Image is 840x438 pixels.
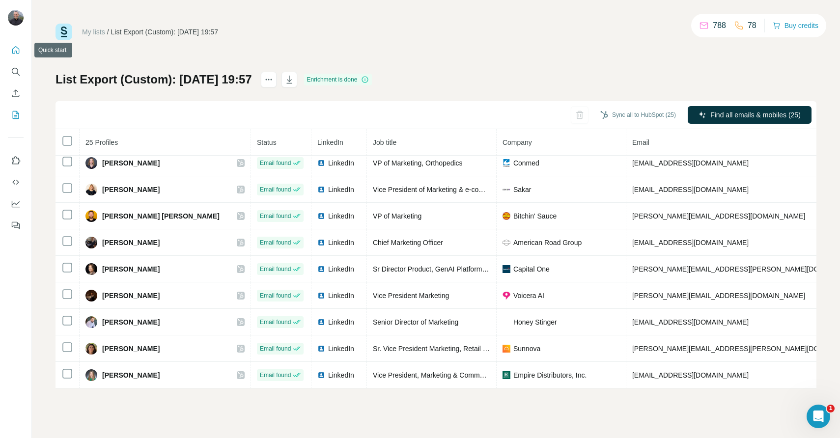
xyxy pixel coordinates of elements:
[503,292,510,300] img: company-logo
[328,370,354,380] span: LinkedIn
[513,158,539,168] span: Conmed
[56,24,72,40] img: Surfe Logo
[317,292,325,300] img: LinkedIn logo
[593,108,683,122] button: Sync all to HubSpot (25)
[317,371,325,379] img: LinkedIn logo
[513,264,550,274] span: Capital One
[503,186,510,193] img: company-logo
[328,317,354,327] span: LinkedIn
[513,291,544,301] span: Voicera AI
[85,343,97,355] img: Avatar
[317,186,325,193] img: LinkedIn logo
[632,371,749,379] span: [EMAIL_ADDRESS][DOMAIN_NAME]
[773,19,818,32] button: Buy credits
[85,290,97,301] img: Avatar
[513,238,582,247] span: American Road Group
[102,238,160,247] span: [PERSON_NAME]
[260,238,291,247] span: Email found
[748,20,756,31] p: 78
[317,138,343,146] span: LinkedIn
[513,370,587,380] span: Empire Distributors, Inc.
[102,264,160,274] span: [PERSON_NAME]
[373,186,619,193] span: Vice President of Marketing & e-commerce | Director of Marketing & e-commerce
[688,106,812,124] button: Find all emails & mobiles (25)
[85,210,97,222] img: Avatar
[260,159,291,167] span: Email found
[85,184,97,195] img: Avatar
[102,370,160,380] span: [PERSON_NAME]
[513,344,540,354] span: Sunnova
[317,265,325,273] img: LinkedIn logo
[373,159,463,167] span: VP of Marketing, Orthopedics
[513,185,532,194] span: Sakar
[710,110,801,120] span: Find all emails & mobiles (25)
[328,291,354,301] span: LinkedIn
[373,239,443,246] span: Chief Marketing Officer
[328,264,354,274] span: LinkedIn
[503,345,510,353] img: company-logo
[503,265,510,273] img: company-logo
[8,106,24,124] button: My lists
[8,84,24,102] button: Enrich CSV
[827,405,835,412] span: 1
[261,72,277,87] button: actions
[373,371,511,379] span: Vice President, Marketing & Communications
[632,318,749,326] span: [EMAIL_ADDRESS][DOMAIN_NAME]
[56,72,252,87] h1: List Export (Custom): [DATE] 19:57
[102,211,220,221] span: [PERSON_NAME] [PERSON_NAME]
[260,291,291,300] span: Email found
[107,27,109,37] li: /
[8,41,24,59] button: Quick start
[632,186,749,193] span: [EMAIL_ADDRESS][DOMAIN_NAME]
[8,10,24,26] img: Avatar
[260,185,291,194] span: Email found
[632,138,649,146] span: Email
[82,28,105,36] a: My lists
[260,344,291,353] span: Email found
[503,212,510,220] img: company-logo
[304,74,372,85] div: Enrichment is done
[8,173,24,191] button: Use Surfe API
[260,318,291,327] span: Email found
[85,263,97,275] img: Avatar
[8,63,24,81] button: Search
[328,211,354,221] span: LinkedIn
[317,239,325,246] img: LinkedIn logo
[328,158,354,168] span: LinkedIn
[102,291,160,301] span: [PERSON_NAME]
[102,317,160,327] span: [PERSON_NAME]
[328,185,354,194] span: LinkedIn
[260,212,291,220] span: Email found
[503,138,532,146] span: Company
[373,212,421,220] span: VP of Marketing
[503,239,510,246] img: company-logo
[373,265,560,273] span: Sr Director Product, GenAI Platform and Agentic Experiences
[713,20,726,31] p: 788
[513,317,557,327] span: Honey Stinger
[503,371,510,379] img: company-logo
[373,345,527,353] span: Sr. Vice President Marketing, Retail & Direct Sales
[373,318,458,326] span: Senior Director of Marketing
[328,238,354,247] span: LinkedIn
[503,321,510,324] img: company-logo
[102,158,160,168] span: [PERSON_NAME]
[257,138,277,146] span: Status
[513,211,557,221] span: Bitchin'​ Sauce
[85,369,97,381] img: Avatar
[317,318,325,326] img: LinkedIn logo
[111,27,218,37] div: List Export (Custom): [DATE] 19:57
[85,138,118,146] span: 25 Profiles
[8,152,24,169] button: Use Surfe on LinkedIn
[317,345,325,353] img: LinkedIn logo
[85,316,97,328] img: Avatar
[85,237,97,248] img: Avatar
[102,185,160,194] span: [PERSON_NAME]
[8,217,24,234] button: Feedback
[632,239,749,246] span: [EMAIL_ADDRESS][DOMAIN_NAME]
[102,344,160,354] span: [PERSON_NAME]
[807,405,830,428] iframe: Intercom live chat
[373,138,396,146] span: Job title
[260,265,291,274] span: Email found
[503,159,510,167] img: company-logo
[8,195,24,213] button: Dashboard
